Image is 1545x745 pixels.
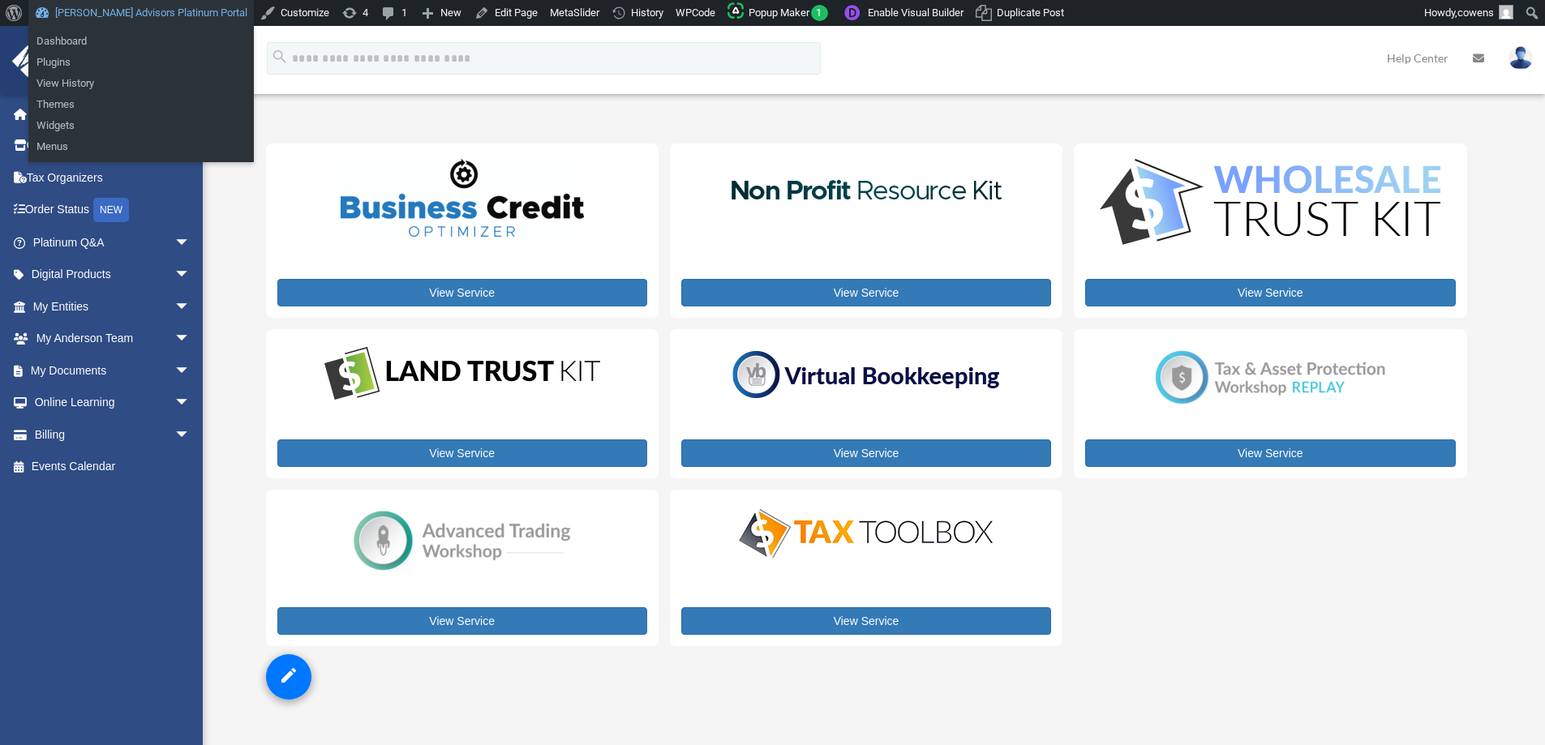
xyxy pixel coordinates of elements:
[11,323,215,355] a: My Anderson Teamarrow_drop_down
[174,323,207,356] span: arrow_drop_down
[11,259,215,291] a: Digital Productsarrow_drop_down
[28,89,254,162] ul: Anderson Advisors Platinum Portal
[1457,6,1494,19] span: cowens
[174,387,207,420] span: arrow_drop_down
[7,45,154,77] img: Anderson Advisors Platinum Portal
[277,439,647,467] a: View Service
[11,418,215,451] a: Billingarrow_drop_down
[11,161,215,194] a: Tax Organizers
[28,52,254,73] a: Plugins
[174,354,207,387] span: arrow_drop_down
[11,97,215,130] a: Home
[266,654,311,700] a: Edit
[11,387,215,419] a: Online Learningarrow_drop_down
[11,226,215,259] a: Platinum Q&Aarrow_drop_down
[11,290,215,323] a: My Entitiesarrow_drop_down
[11,354,215,387] a: My Documentsarrow_drop_down
[174,259,207,292] span: arrow_drop_down
[11,194,215,227] a: Order StatusNEW
[28,73,254,94] a: View History
[11,451,215,483] a: Events Calendar
[11,130,215,162] a: Online Ordering
[28,94,254,115] a: Themes
[277,279,647,306] a: View Service
[1509,46,1533,70] img: User Pic
[271,48,289,66] i: search
[28,26,254,99] ul: Anderson Advisors Platinum Portal
[681,279,1051,306] a: View Service
[28,31,254,52] a: Dashboard
[93,198,129,222] div: NEW
[1375,26,1461,90] a: Help Center
[681,439,1051,467] a: View Service
[28,115,254,136] a: Widgets
[174,290,207,323] span: arrow_drop_down
[681,607,1051,635] a: View Service
[1085,279,1455,306] a: View Service
[277,607,647,635] a: View Service
[811,5,828,21] span: 1
[1085,439,1455,467] a: View Service
[28,136,254,157] a: Menus
[174,418,207,452] span: arrow_drop_down
[174,226,207,259] span: arrow_drop_down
